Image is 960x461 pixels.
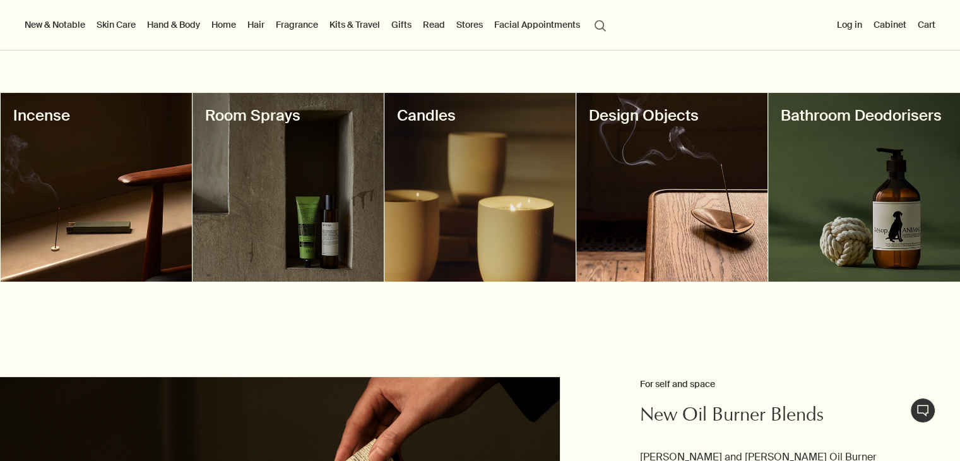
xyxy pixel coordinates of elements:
button: Open search [589,13,612,37]
a: Kits & Travel [327,16,382,33]
a: Cabinet [871,16,909,33]
a: Gifts [389,16,414,33]
a: Hair [245,16,267,33]
button: Stores [454,16,485,33]
a: Fragrance [273,16,321,33]
a: Hand & Body [145,16,203,33]
a: Aesop candle placed next to Aesop hand wash in an amber pump bottle on brown tiled shelf.Candles [384,93,576,282]
button: Log in [834,16,865,33]
h3: Bathroom Deodorisers [781,105,947,126]
a: Read [420,16,447,33]
button: New & Notable [22,16,88,33]
h3: Room Sprays [205,105,371,126]
a: Aesop aromatique incense burning on a brown ledge next to a chairIncense [1,93,192,282]
button: Cart [915,16,938,33]
a: Aesop rooms spray in amber glass spray bottle placed next to Aesop geranium hand balm in tube on ... [193,93,384,282]
a: Aesop bronze incense holder with burning incense on top of a wooden tableDesign Objects [576,93,767,282]
h2: New Oil Burner Blends [640,404,910,429]
a: Skin Care [94,16,138,33]
a: Home [209,16,239,33]
h3: For self and space [640,377,910,392]
a: Facial Appointments [492,16,583,33]
h3: Design Objects [589,105,755,126]
h3: Candles [397,105,563,126]
a: Aesop Animal bottle and a dog toy placed in front of a green background.Bathroom Deodorisers [768,93,959,282]
button: Live Assistance [910,398,935,423]
h3: Incense [13,105,179,126]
